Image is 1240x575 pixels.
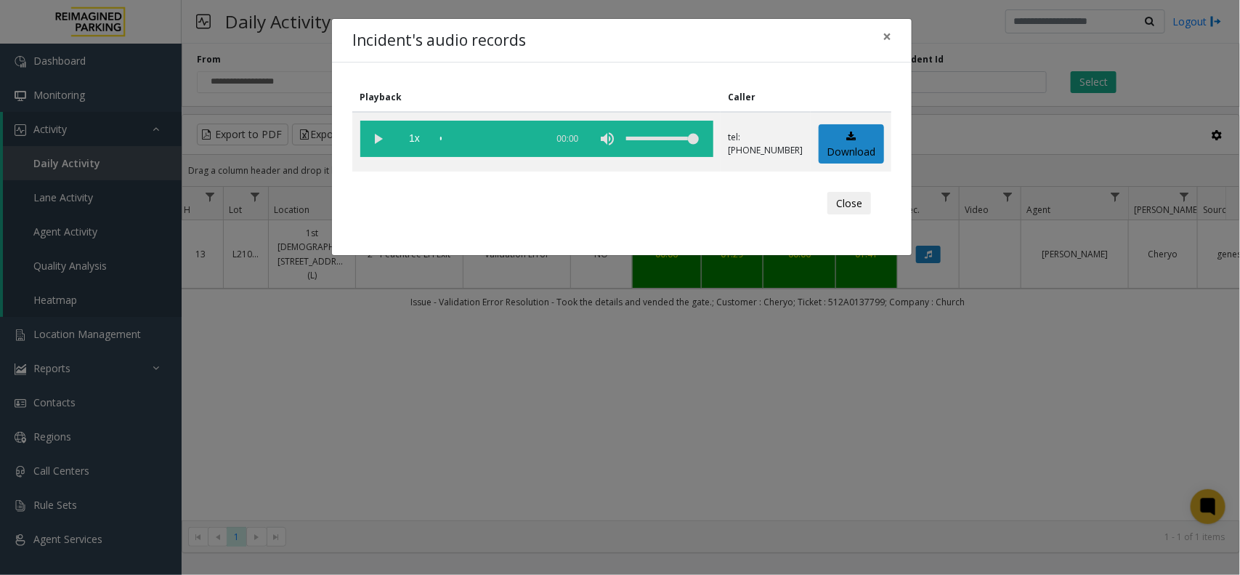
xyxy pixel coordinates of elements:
p: tel:[PHONE_NUMBER] [729,131,803,157]
span: × [883,26,891,47]
a: Download [819,124,884,164]
button: Close [872,19,901,55]
h4: Incident's audio records [352,29,526,52]
div: volume level [626,121,699,157]
div: scrub bar [440,121,539,157]
th: Playback [352,83,721,112]
th: Caller [721,83,811,112]
button: Close [827,192,871,215]
span: playback speed button [397,121,433,157]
